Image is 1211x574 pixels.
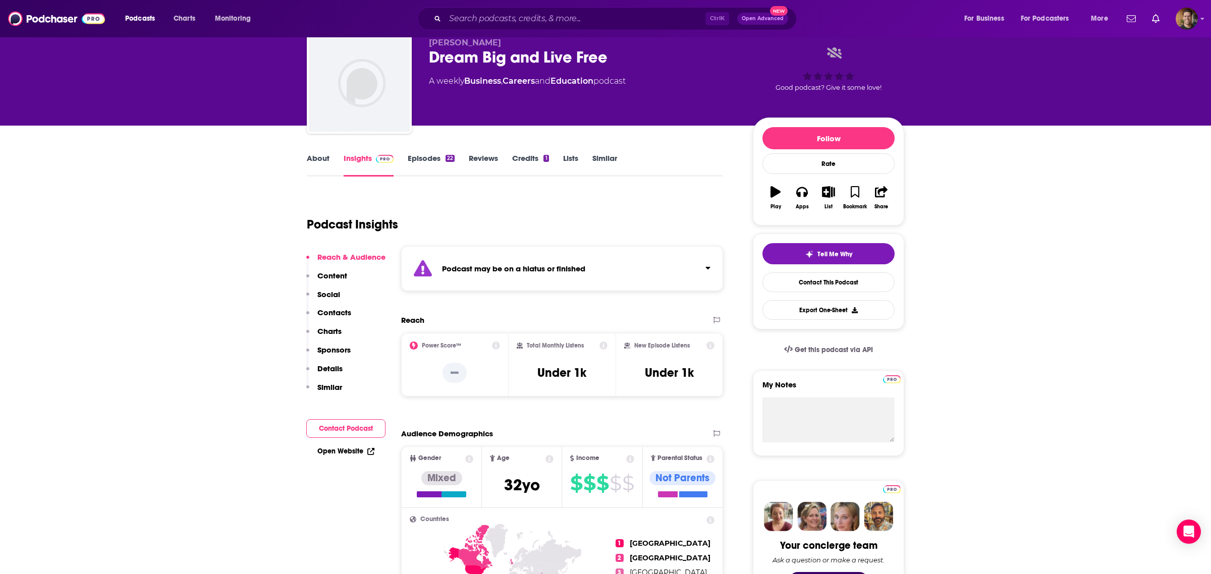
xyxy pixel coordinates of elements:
[776,84,882,91] span: Good podcast? Give it some love!
[306,271,347,290] button: Content
[762,243,895,264] button: tell me why sparkleTell Me Why
[883,374,901,383] a: Pro website
[445,11,705,27] input: Search podcasts, credits, & more...
[317,308,351,317] p: Contacts
[125,12,155,26] span: Podcasts
[1148,10,1164,27] a: Show notifications dropdown
[831,502,860,531] img: Jules Profile
[376,155,394,163] img: Podchaser Pro
[317,271,347,280] p: Content
[634,342,690,349] h2: New Episode Listens
[570,475,582,491] span: $
[512,153,548,177] a: Credits1
[1091,12,1108,26] span: More
[753,38,904,100] div: Good podcast? Give it some love!
[422,342,461,349] h2: Power Score™
[764,502,793,531] img: Sydney Profile
[762,153,895,174] div: Rate
[418,455,441,462] span: Gender
[306,326,342,345] button: Charts
[796,204,809,210] div: Apps
[1123,10,1140,27] a: Show notifications dropdown
[537,365,586,380] h3: Under 1k
[576,455,599,462] span: Income
[616,539,624,547] span: 1
[309,31,410,132] img: Dream Big and Live Free
[789,180,815,216] button: Apps
[443,363,467,383] p: --
[1084,11,1121,27] button: open menu
[307,217,398,232] h1: Podcast Insights
[864,502,893,531] img: Jon Profile
[306,290,340,308] button: Social
[616,554,624,562] span: 2
[868,180,895,216] button: Share
[497,455,510,462] span: Age
[317,382,342,392] p: Similar
[705,12,729,25] span: Ctrl K
[446,155,455,162] div: 22
[442,264,585,273] strong: Podcast may be on a hiatus or finished
[401,246,723,291] section: Click to expand status details
[306,382,342,401] button: Similar
[874,204,888,210] div: Share
[167,11,201,27] a: Charts
[815,180,842,216] button: List
[8,9,105,28] a: Podchaser - Follow, Share and Rate Podcasts
[797,502,827,531] img: Barbara Profile
[429,38,501,47] span: [PERSON_NAME]
[215,12,251,26] span: Monitoring
[306,252,386,271] button: Reach & Audience
[773,556,885,564] div: Ask a question or make a request.
[649,471,715,485] div: Not Parents
[1176,8,1198,30] button: Show profile menu
[630,553,710,562] span: [GEOGRAPHIC_DATA]
[657,455,702,462] span: Parental Status
[742,16,784,21] span: Open Advanced
[843,204,867,210] div: Bookmark
[1176,8,1198,30] img: User Profile
[306,419,386,438] button: Contact Podcast
[770,6,788,16] span: New
[420,516,449,523] span: Countries
[501,76,503,86] span: ,
[592,153,617,177] a: Similar
[596,475,609,491] span: $
[306,345,351,364] button: Sponsors
[883,375,901,383] img: Podchaser Pro
[344,153,394,177] a: InsightsPodchaser Pro
[1014,11,1084,27] button: open menu
[527,342,584,349] h2: Total Monthly Listens
[883,484,901,493] a: Pro website
[805,250,813,258] img: tell me why sparkle
[762,380,895,397] label: My Notes
[762,272,895,292] a: Contact This Podcast
[795,346,873,354] span: Get this podcast via API
[762,180,789,216] button: Play
[776,337,881,362] a: Get this podcast via API
[551,76,593,86] a: Education
[427,7,806,30] div: Search podcasts, credits, & more...
[307,153,329,177] a: About
[401,315,424,325] h2: Reach
[563,153,578,177] a: Lists
[469,153,498,177] a: Reviews
[780,539,877,552] div: Your concierge team
[817,250,852,258] span: Tell Me Why
[842,180,868,216] button: Bookmark
[737,13,788,25] button: Open AdvancedNew
[1177,520,1201,544] div: Open Intercom Messenger
[317,364,343,373] p: Details
[503,76,535,86] a: Careers
[1021,12,1069,26] span: For Podcasters
[317,290,340,299] p: Social
[429,75,626,87] div: A weekly podcast
[762,300,895,320] button: Export One-Sheet
[306,308,351,326] button: Contacts
[421,471,462,485] div: Mixed
[622,475,634,491] span: $
[610,475,621,491] span: $
[957,11,1017,27] button: open menu
[174,12,195,26] span: Charts
[464,76,501,86] a: Business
